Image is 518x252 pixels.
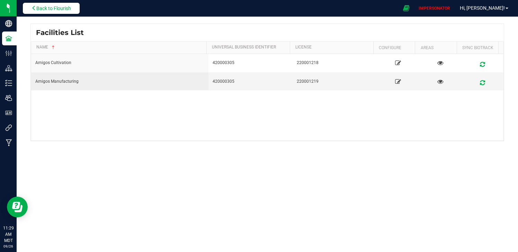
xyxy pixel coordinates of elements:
[373,42,415,54] th: Configure
[3,244,14,249] p: 09/26
[297,78,373,85] div: 220001219
[5,65,12,72] inline-svg: Distribution
[295,45,370,50] a: License
[5,80,12,87] inline-svg: Inventory
[5,94,12,101] inline-svg: Users
[36,45,204,50] a: Name
[5,139,12,146] inline-svg: Manufacturing
[213,60,289,66] div: 420000305
[465,57,499,69] a: Sync from BioTrack
[23,3,80,14] button: Back to Flourish
[416,5,453,11] p: IMPERSONATOR
[5,109,12,116] inline-svg: User Roles
[36,6,71,11] span: Back to Flourish
[297,60,373,66] div: 220001218
[7,197,28,217] iframe: Resource center
[213,78,289,85] div: 420000305
[465,75,499,88] a: Sync from BioTrack
[35,60,204,66] div: Amigos Cultivation
[415,42,456,54] th: Areas
[399,1,414,15] span: Open Ecommerce Menu
[5,124,12,131] inline-svg: Integrations
[36,27,84,38] span: Facilities List
[5,50,12,57] inline-svg: Configuration
[5,20,12,27] inline-svg: Company
[457,42,498,54] th: Sync BioTrack
[460,5,505,11] span: Hi, [PERSON_NAME]!
[35,78,204,85] div: Amigos Manufacturing
[3,225,14,244] p: 11:29 AM MDT
[5,35,12,42] inline-svg: Facilities
[212,45,287,50] a: Universal Business Identifier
